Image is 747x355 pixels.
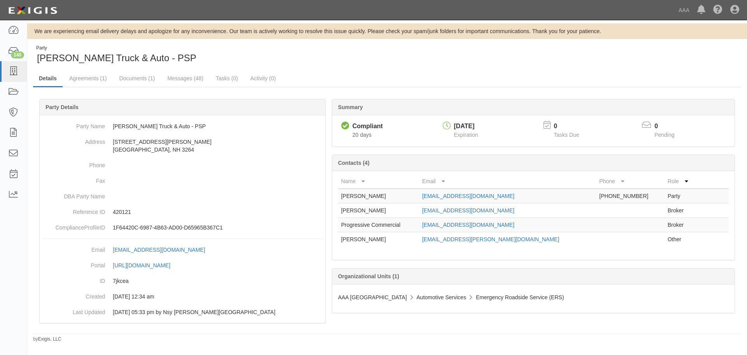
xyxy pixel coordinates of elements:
[113,71,161,86] a: Documents (1)
[665,189,698,203] td: Party
[113,247,214,253] a: [EMAIL_ADDRESS][DOMAIN_NAME]
[422,222,514,228] a: [EMAIL_ADDRESS][DOMAIN_NAME]
[352,122,383,131] div: Compliant
[454,122,478,131] div: [DATE]
[43,157,105,169] dt: Phone
[419,174,596,189] th: Email
[422,193,514,199] a: [EMAIL_ADDRESS][DOMAIN_NAME]
[338,203,419,218] td: [PERSON_NAME]
[43,304,105,316] dt: Last Updated
[338,174,419,189] th: Name
[665,174,698,189] th: Role
[33,71,63,87] a: Details
[338,104,363,110] b: Summary
[454,132,478,138] span: Expiration
[37,53,196,63] span: [PERSON_NAME] Truck & Auto - PSP
[713,5,722,15] i: Help Center - Complianz
[161,71,209,86] a: Messages (48)
[352,132,372,138] span: Since 08/13/2025
[341,122,349,130] i: Compliant
[33,336,61,343] small: by
[338,160,370,166] b: Contacts (4)
[43,173,105,185] dt: Fax
[113,262,179,268] a: [URL][DOMAIN_NAME]
[43,220,105,231] dt: ComplianceProfileID
[338,232,419,247] td: [PERSON_NAME]
[43,258,105,269] dt: Portal
[417,294,466,300] span: Automotive Services
[654,132,674,138] span: Pending
[665,218,698,232] td: Broker
[422,207,514,214] a: [EMAIL_ADDRESS][DOMAIN_NAME]
[27,27,747,35] div: We are experiencing email delivery delays and apologize for any inconvenience. Our team is active...
[43,134,105,146] dt: Address
[38,336,61,342] a: Exigis, LLC
[43,204,105,216] dt: Reference ID
[43,189,105,200] dt: DBA Party Name
[46,104,79,110] b: Party Details
[43,273,322,289] dd: 7jkcea
[596,174,665,189] th: Phone
[113,246,205,254] div: [EMAIL_ADDRESS][DOMAIN_NAME]
[63,71,112,86] a: Agreements (1)
[113,208,322,216] p: 420121
[476,294,564,300] span: Emergency Roadside Service (ERS)
[43,118,105,130] dt: Party Name
[36,45,196,51] div: Party
[43,289,105,300] dt: Created
[43,273,105,285] dt: ID
[654,122,684,131] p: 0
[338,189,419,203] td: [PERSON_NAME]
[596,189,665,203] td: [PHONE_NUMBER]
[338,218,419,232] td: Progressive Commercial
[554,122,589,131] p: 0
[43,118,322,134] dd: [PERSON_NAME] Truck & Auto - PSP
[43,134,322,157] dd: [STREET_ADDRESS][PERSON_NAME] [GEOGRAPHIC_DATA], NH 3264
[6,4,60,18] img: logo-5460c22ac91f19d4615b14bd174203de0afe785f0fc80cf4dbbc73dc1793850b.png
[665,232,698,247] td: Other
[665,203,698,218] td: Broker
[338,294,407,300] span: AAA [GEOGRAPHIC_DATA]
[338,273,399,279] b: Organizational Units (1)
[43,242,105,254] dt: Email
[554,132,579,138] span: Tasks Due
[422,236,559,242] a: [EMAIL_ADDRESS][PERSON_NAME][DOMAIN_NAME]
[210,71,244,86] a: Tasks (0)
[11,51,24,58] div: 140
[113,224,322,231] p: 1F64420C-6987-4B63-AD00-D65965B367C1
[675,2,693,18] a: AAA
[245,71,282,86] a: Activity (0)
[43,304,322,320] dd: 08/11/2025 05:33 pm by Nsy Archibong-Usoro
[33,45,381,65] div: Kirk's Truck & Auto - PSP
[43,289,322,304] dd: 03/10/2023 12:34 am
